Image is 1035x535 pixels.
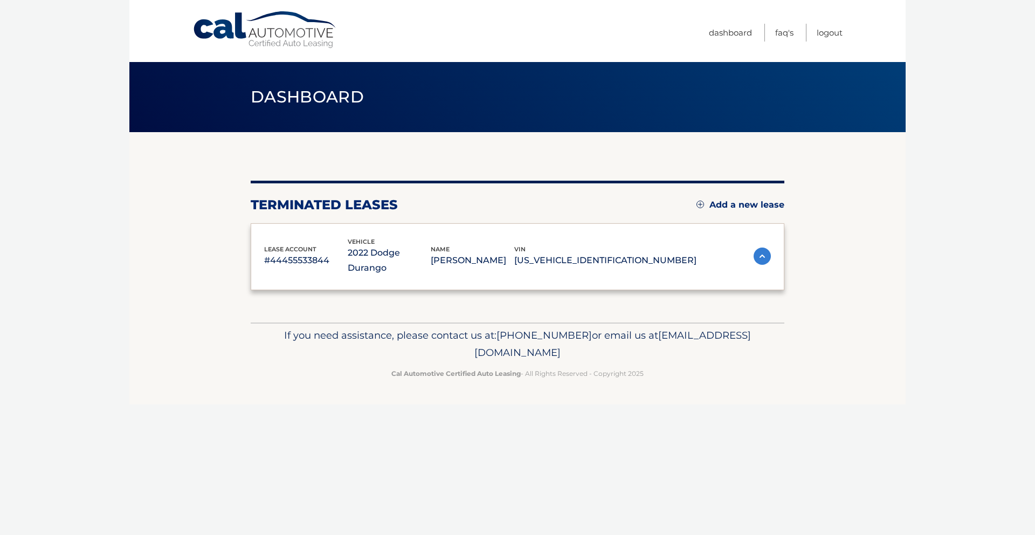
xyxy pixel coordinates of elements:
a: Add a new lease [696,200,784,210]
strong: Cal Automotive Certified Auto Leasing [391,369,521,378]
p: [US_VEHICLE_IDENTIFICATION_NUMBER] [514,253,696,268]
img: add.svg [696,201,704,208]
img: accordion-active.svg [754,248,771,265]
a: FAQ's [775,24,793,42]
p: - All Rights Reserved - Copyright 2025 [258,368,777,379]
p: #44455533844 [264,253,348,268]
p: If you need assistance, please contact us at: or email us at [258,327,777,361]
span: vehicle [348,238,375,245]
span: lease account [264,245,316,253]
a: Cal Automotive [192,11,338,49]
span: [PHONE_NUMBER] [496,329,592,341]
a: Dashboard [709,24,752,42]
h2: terminated leases [251,197,398,213]
p: [PERSON_NAME] [431,253,514,268]
span: Dashboard [251,87,364,107]
span: vin [514,245,526,253]
a: Logout [817,24,843,42]
p: 2022 Dodge Durango [348,245,431,276]
span: name [431,245,450,253]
